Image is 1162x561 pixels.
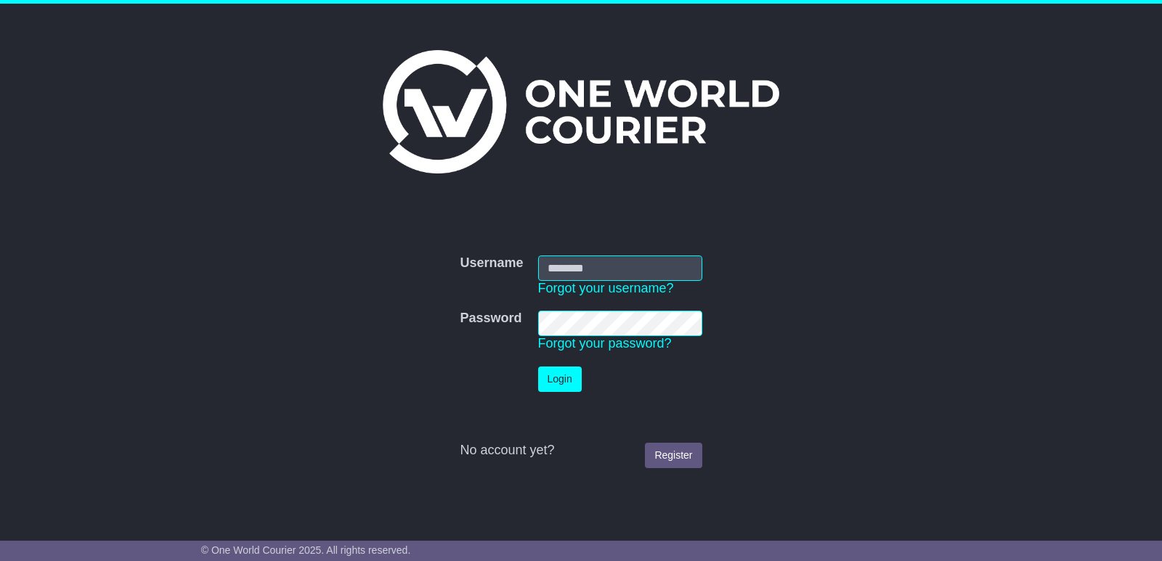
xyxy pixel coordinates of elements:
[538,367,582,392] button: Login
[460,443,702,459] div: No account yet?
[538,281,674,295] a: Forgot your username?
[645,443,702,468] a: Register
[201,544,411,556] span: © One World Courier 2025. All rights reserved.
[383,50,779,173] img: One World
[538,336,672,351] a: Forgot your password?
[460,255,523,271] label: Username
[460,311,521,327] label: Password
